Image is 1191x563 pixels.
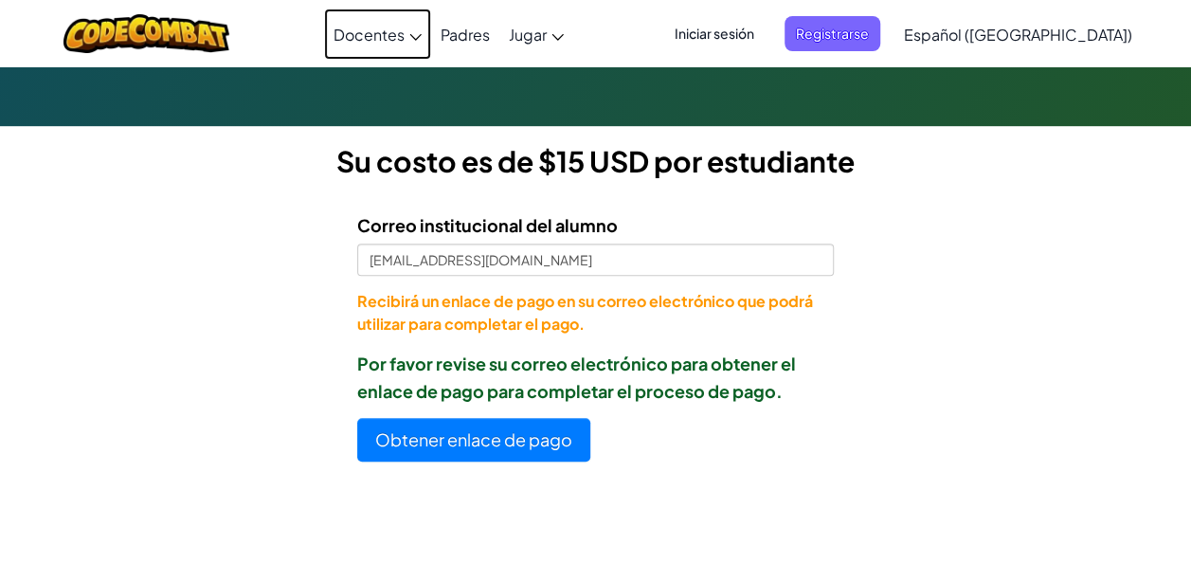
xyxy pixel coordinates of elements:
[357,350,834,405] p: Por favor revise su correo electrónico para obtener el enlace de pago para completar el proceso d...
[904,25,1132,45] span: Español ([GEOGRAPHIC_DATA])
[324,9,431,60] a: Docentes
[357,290,834,336] p: Recibirá un enlace de pago en su correo electrónico que podrá utilizar para completar el pago.
[499,9,573,60] a: Jugar
[894,9,1142,60] a: Español ([GEOGRAPHIC_DATA])
[357,418,590,462] button: Obtener enlace de pago
[509,25,547,45] span: Jugar
[785,16,880,51] button: Registrarse
[663,16,766,51] button: Iniciar sesión
[431,9,499,60] a: Padres
[357,211,618,239] label: Correo institucional del alumno
[334,25,405,45] span: Docentes
[63,14,229,53] img: CodeCombat logo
